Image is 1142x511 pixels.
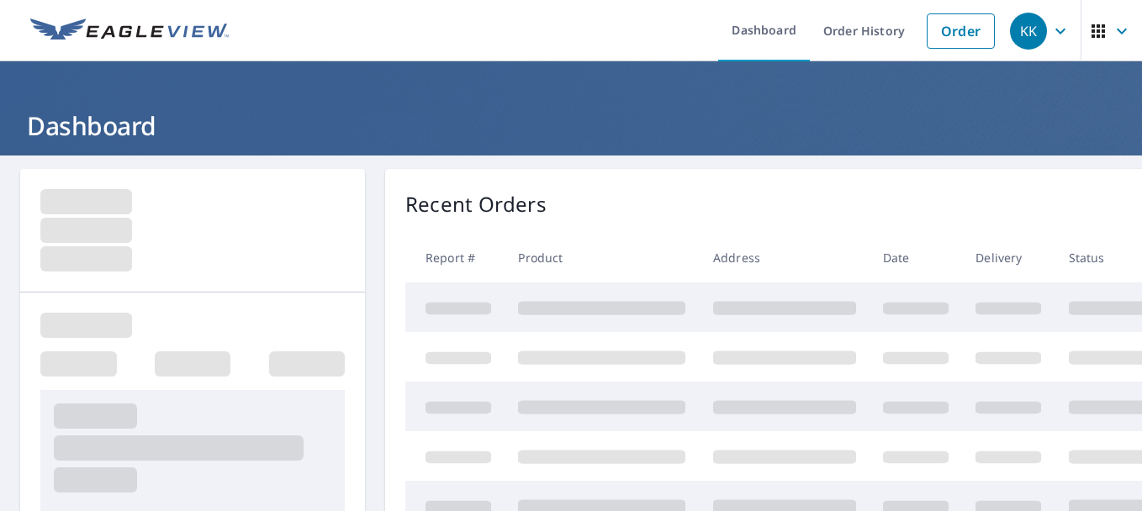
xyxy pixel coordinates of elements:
[927,13,995,49] a: Order
[505,233,699,282] th: Product
[700,233,870,282] th: Address
[405,233,505,282] th: Report #
[1010,13,1047,50] div: KK
[870,233,962,282] th: Date
[962,233,1055,282] th: Delivery
[20,108,1122,143] h1: Dashboard
[405,189,547,219] p: Recent Orders
[30,18,229,44] img: EV Logo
